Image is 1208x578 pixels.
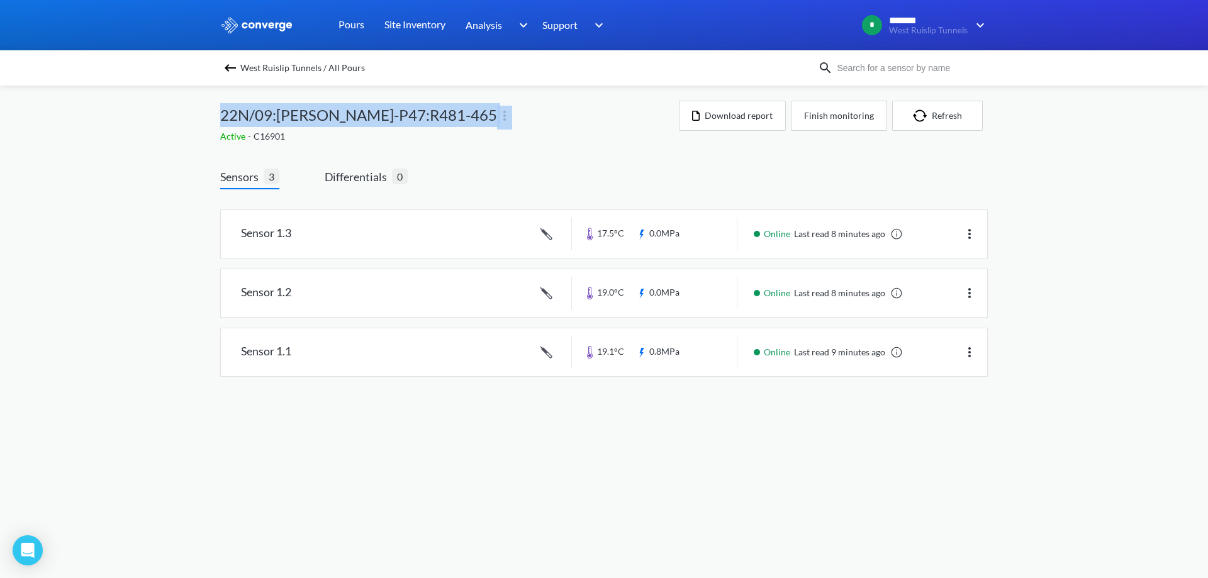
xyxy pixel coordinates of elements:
img: backspace.svg [223,60,238,75]
img: more.svg [497,108,512,123]
span: 22N/09:[PERSON_NAME]-P47:R481-465 [220,103,497,127]
span: West Ruislip Tunnels / All Pours [240,59,365,77]
span: 0 [392,169,408,184]
span: Differentials [325,168,392,186]
span: West Ruislip Tunnels [889,26,968,35]
img: icon-refresh.svg [913,109,932,122]
img: more.svg [962,226,977,242]
img: logo_ewhite.svg [220,17,293,33]
input: Search for a sensor by name [833,61,985,75]
span: 3 [264,169,279,184]
img: more.svg [962,345,977,360]
img: downArrow.svg [586,18,607,33]
img: more.svg [962,286,977,301]
span: Active [220,131,248,142]
span: Sensors [220,168,264,186]
span: - [248,131,254,142]
button: Finish monitoring [791,101,887,131]
span: Analysis [466,17,502,33]
img: downArrow.svg [511,18,531,33]
div: Open Intercom Messenger [13,535,43,565]
button: Refresh [892,101,983,131]
div: C16901 [220,130,679,143]
span: Support [542,17,578,33]
button: Download report [679,101,786,131]
img: icon-search.svg [818,60,833,75]
img: downArrow.svg [968,18,988,33]
img: icon-file.svg [692,111,700,121]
